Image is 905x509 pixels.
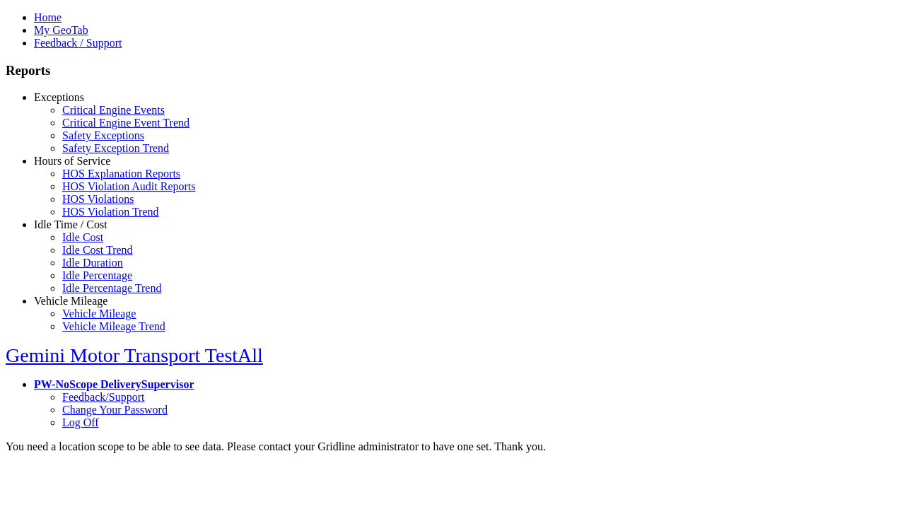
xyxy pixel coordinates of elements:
a: Safety Exception Trend [62,142,169,154]
a: Idle Percentage Trend [62,282,161,294]
a: Vehicle Mileage [62,308,136,320]
a: Change Your Password [62,404,168,416]
a: Feedback / Support [34,37,122,49]
a: HOS Explanation Reports [62,168,180,180]
a: Hours of Service [34,155,110,167]
a: Gemini Motor Transport TestAll [6,344,263,366]
a: HOS Violations [62,193,134,205]
a: Critical Engine Event Trend [62,117,189,129]
h3: Reports [6,63,899,78]
a: Feedback/Support [62,391,144,403]
a: Log Off [62,416,99,428]
a: HOS Violation Trend [62,206,159,218]
a: Idle Cost [62,231,103,243]
a: Idle Cost Trend [62,244,133,256]
a: Vehicle Mileage Trend [62,320,165,332]
a: Idle Percentage [62,269,132,281]
a: Vehicle Mileage [34,295,107,307]
a: Safety Exceptions [62,129,144,141]
div: You need a location scope to be able to see data. Please contact your Gridline administrator to h... [6,440,899,453]
a: My GeoTab [34,24,88,36]
a: HOS Violation Audit Reports [62,180,196,192]
a: Critical Engine Events [62,104,165,116]
a: Home [34,11,62,23]
a: Exceptions [34,91,84,103]
a: PW-NoScope DeliverySupervisor [34,378,194,390]
a: Idle Time / Cost [34,218,107,230]
a: Idle Duration [62,257,123,269]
